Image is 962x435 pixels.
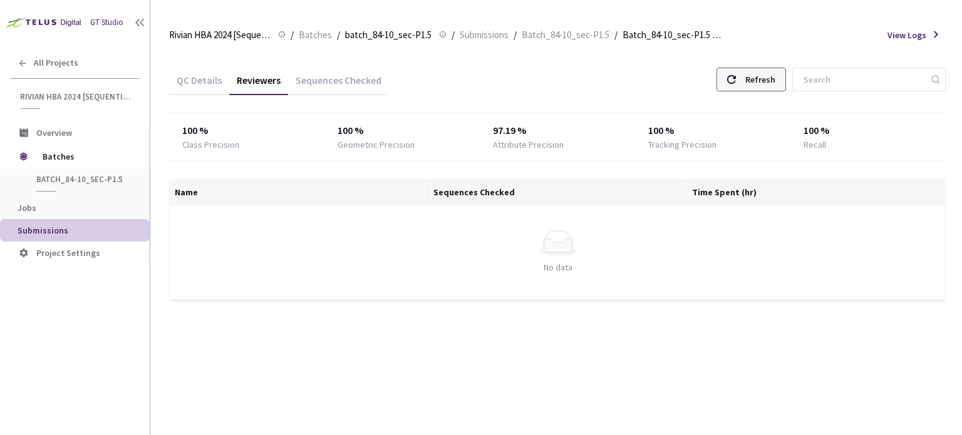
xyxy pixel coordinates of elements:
[36,174,129,185] span: batch_84-10_sec-P1.5
[493,123,623,138] div: 97.19 %
[180,260,936,274] div: No data
[522,28,609,43] span: Batch_84-10_sec-P1.5
[338,138,415,151] div: Geometric Precision
[18,202,36,213] span: Jobs
[519,28,612,41] a: Batch_84-10_sec-P1.5
[648,123,778,138] div: 100 %
[452,28,455,43] li: /
[338,123,467,138] div: 100 %
[614,28,618,43] li: /
[288,74,389,95] div: Sequences Checked
[687,180,946,205] th: Time Spent (hr)
[90,17,123,29] div: GT Studio
[345,28,432,43] span: batch_84-10_sec-P1.5
[169,74,229,95] div: QC Details
[43,144,128,169] span: Batches
[169,28,271,43] span: Rivian HBA 2024 [Sequential]
[291,28,294,43] li: /
[460,28,509,43] span: Submissions
[887,29,926,41] span: View Logs
[182,123,312,138] div: 100 %
[457,28,511,41] a: Submissions
[745,68,775,91] div: Refresh
[648,138,716,151] div: Tracking Precision
[20,91,132,102] span: Rivian HBA 2024 [Sequential]
[428,180,687,205] th: Sequences Checked
[36,247,100,258] span: Project Settings
[182,138,239,151] div: Class Precision
[229,74,288,95] div: Reviewers
[804,123,933,138] div: 100 %
[18,225,68,236] span: Submissions
[337,28,340,43] li: /
[36,127,72,138] span: Overview
[804,138,826,151] div: Recall
[796,68,929,91] input: Search
[514,28,517,43] li: /
[34,58,78,68] span: All Projects
[623,28,724,43] span: Batch_84-10_sec-P1.5 QC - [DATE]
[299,28,332,43] span: Batches
[170,180,428,205] th: Name
[493,138,564,151] div: Attribute Precision
[296,28,334,41] a: Batches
